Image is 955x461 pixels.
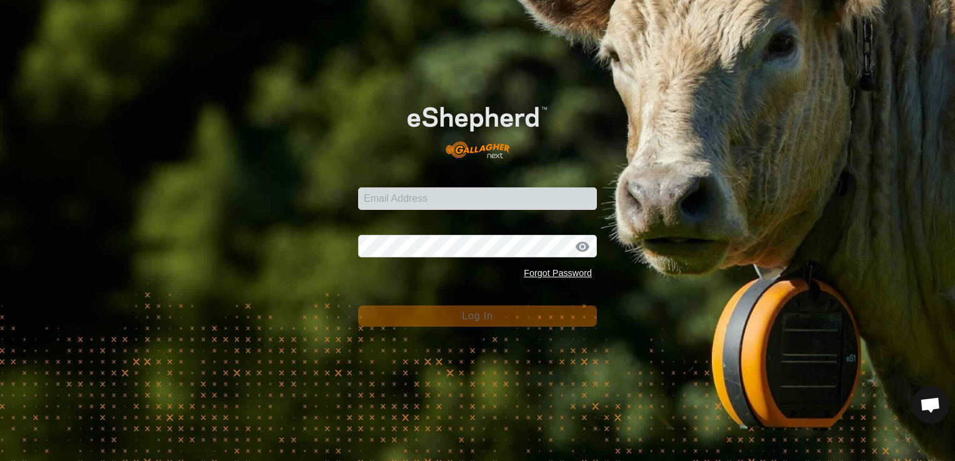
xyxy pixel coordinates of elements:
button: Log In [358,305,597,327]
img: E-shepherd Logo [382,87,573,168]
a: Forgot Password [524,268,592,278]
input: Email Address [358,187,597,210]
div: Open chat [912,386,949,424]
span: Log In [462,310,492,321]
